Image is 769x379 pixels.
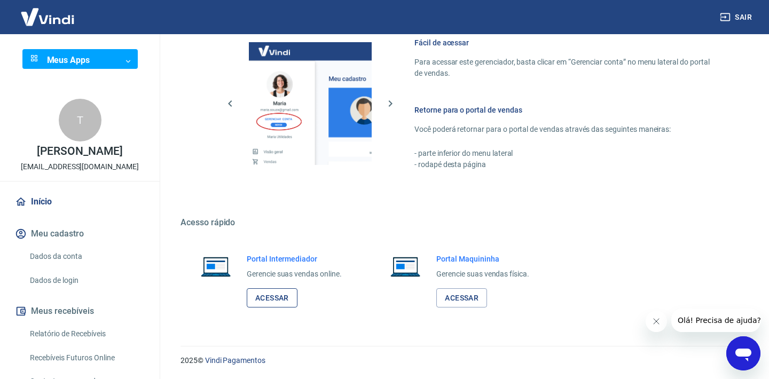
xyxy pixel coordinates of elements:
iframe: Botão para abrir a janela de mensagens [726,336,760,370]
p: - parte inferior do menu lateral [414,148,718,159]
p: Você poderá retornar para o portal de vendas através das seguintes maneiras: [414,124,718,135]
a: Recebíveis Futuros Online [26,347,147,369]
span: Olá! Precisa de ajuda? [6,7,90,16]
p: Para acessar este gerenciador, basta clicar em “Gerenciar conta” no menu lateral do portal de ven... [414,57,718,79]
h6: Fácil de acessar [414,37,718,48]
iframe: Fechar mensagem [646,311,667,332]
a: Vindi Pagamentos [205,356,265,365]
p: Gerencie suas vendas física. [436,269,529,280]
a: Acessar [247,288,297,308]
img: Imagem de um notebook aberto [383,254,428,279]
button: Sair [718,7,756,27]
button: Meus recebíveis [13,299,147,323]
div: T [59,99,101,141]
a: Relatório de Recebíveis [26,323,147,345]
a: Dados de login [26,270,147,291]
a: Dados da conta [26,246,147,267]
img: Vindi [13,1,82,33]
img: Imagem de um notebook aberto [193,254,238,279]
p: Gerencie suas vendas online. [247,269,342,280]
h6: Portal Maquininha [436,254,529,264]
h6: Retorne para o portal de vendas [414,105,718,115]
h6: Portal Intermediador [247,254,342,264]
p: [PERSON_NAME] [37,146,122,157]
button: Meu cadastro [13,222,147,246]
a: Acessar [436,288,487,308]
h5: Acesso rápido [181,217,743,228]
p: [EMAIL_ADDRESS][DOMAIN_NAME] [21,161,139,172]
a: Início [13,190,147,214]
iframe: Mensagem da empresa [671,309,760,332]
img: Imagem da dashboard mostrando o botão de gerenciar conta na sidebar no lado esquerdo [249,42,372,165]
p: - rodapé desta página [414,159,718,170]
p: 2025 © [181,355,743,366]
